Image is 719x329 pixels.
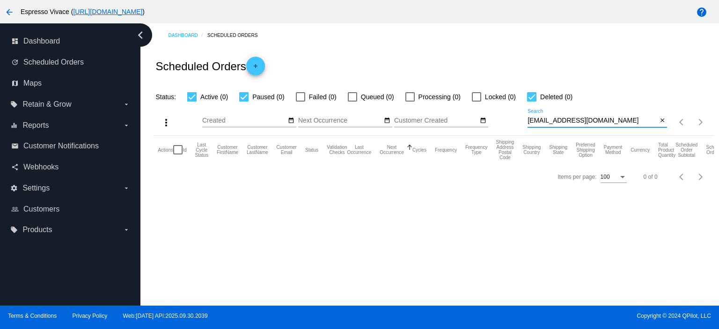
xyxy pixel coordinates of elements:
[10,226,18,234] i: local_offer
[601,174,627,181] mat-select: Items per page:
[691,113,710,132] button: Next page
[659,117,666,124] mat-icon: close
[673,168,691,186] button: Previous page
[4,7,15,18] mat-icon: arrow_back
[23,37,60,45] span: Dashboard
[327,136,347,164] mat-header-cell: Validation Checks
[696,7,707,18] mat-icon: help
[549,145,567,155] button: Change sorting for ShippingState
[161,117,172,128] mat-icon: more_vert
[252,91,284,102] span: Paused (0)
[11,139,130,154] a: email Customer Notifications
[73,313,108,319] a: Privacy Policy
[155,93,176,101] span: Status:
[658,136,675,164] mat-header-cell: Total Product Quantity
[305,147,318,153] button: Change sorting for Status
[168,28,207,43] a: Dashboard
[10,122,18,129] i: equalizer
[202,117,286,124] input: Created
[10,184,18,192] i: settings
[22,184,50,192] span: Settings
[123,313,208,319] a: Web:[DATE] API:2025.09.30.2039
[11,202,130,217] a: people_outline Customers
[496,139,514,160] button: Change sorting for ShippingPostcode
[576,142,595,158] button: Change sorting for PreferredShippingOption
[11,34,130,49] a: dashboard Dashboard
[309,91,337,102] span: Failed (0)
[11,142,19,150] i: email
[23,58,84,66] span: Scheduled Orders
[123,184,130,192] i: arrow_drop_down
[11,37,19,45] i: dashboard
[200,91,228,102] span: Active (0)
[250,63,261,74] mat-icon: add
[465,145,487,155] button: Change sorting for FrequencyType
[298,117,382,124] input: Next Occurrence
[247,145,268,155] button: Change sorting for CustomerLastName
[73,8,142,15] a: [URL][DOMAIN_NAME]
[123,226,130,234] i: arrow_drop_down
[21,8,145,15] span: Espresso Vivace ( )
[384,117,390,124] mat-icon: date_range
[207,28,266,43] a: Scheduled Orders
[435,147,457,153] button: Change sorting for Frequency
[480,117,486,124] mat-icon: date_range
[485,91,516,102] span: Locked (0)
[412,147,426,153] button: Change sorting for Cycles
[8,313,57,319] a: Terms & Conditions
[23,79,42,88] span: Maps
[10,101,18,108] i: local_offer
[158,136,173,164] mat-header-cell: Actions
[11,80,19,87] i: map
[631,147,650,153] button: Change sorting for CurrencyIso
[183,147,186,153] button: Change sorting for Id
[11,58,19,66] i: update
[288,117,294,124] mat-icon: date_range
[22,100,71,109] span: Retain & Grow
[22,121,49,130] span: Reports
[11,55,130,70] a: update Scheduled Orders
[644,174,658,180] div: 0 of 0
[11,160,130,175] a: share Webhooks
[522,145,541,155] button: Change sorting for ShippingCountry
[11,76,130,91] a: map Maps
[361,91,394,102] span: Queued (0)
[604,145,622,155] button: Change sorting for PaymentMethod.Type
[22,226,52,234] span: Products
[657,116,667,126] button: Clear
[367,313,711,319] span: Copyright © 2024 QPilot, LLC
[23,205,59,213] span: Customers
[691,168,710,186] button: Next page
[133,28,148,43] i: chevron_left
[277,145,297,155] button: Change sorting for CustomerEmail
[155,57,264,75] h2: Scheduled Orders
[123,101,130,108] i: arrow_drop_down
[23,163,59,171] span: Webhooks
[394,117,478,124] input: Customer Created
[11,205,19,213] i: people_outline
[675,142,697,158] button: Change sorting for Subtotal
[558,174,596,180] div: Items per page:
[11,163,19,171] i: share
[123,122,130,129] i: arrow_drop_down
[217,145,238,155] button: Change sorting for CustomerFirstName
[195,142,208,158] button: Change sorting for LastProcessingCycleId
[601,174,610,180] span: 100
[418,91,461,102] span: Processing (0)
[380,145,404,155] button: Change sorting for NextOccurrenceUtc
[23,142,99,150] span: Customer Notifications
[673,113,691,132] button: Previous page
[540,91,572,102] span: Deleted (0)
[347,145,372,155] button: Change sorting for LastOccurrenceUtc
[528,117,657,124] input: Search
